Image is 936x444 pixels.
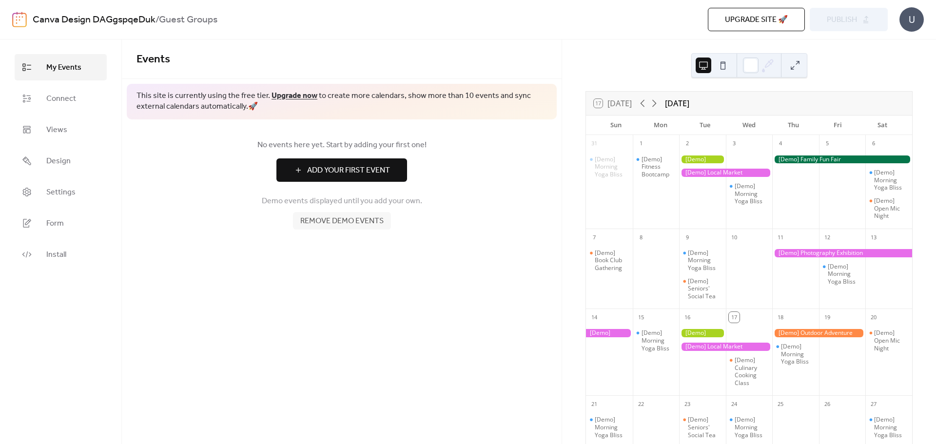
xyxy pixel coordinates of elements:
div: 8 [636,232,646,243]
a: Install [15,241,107,268]
div: [Demo] Morning Yoga Bliss [819,263,866,286]
img: logo [12,12,27,27]
a: Design [15,148,107,174]
span: Connect [46,93,76,105]
div: 16 [682,312,693,323]
div: 4 [775,138,786,149]
div: [Demo] Morning Yoga Bliss [781,343,815,366]
div: 27 [868,399,879,409]
span: Design [46,155,71,167]
a: My Events [15,54,107,80]
button: Add Your First Event [276,158,407,182]
a: Views [15,116,107,143]
div: [Demo] Culinary Cooking Class [735,356,769,386]
div: [Demo] Book Club Gathering [595,249,629,272]
div: 12 [822,232,833,243]
div: [Demo] Morning Yoga Bliss [595,416,629,439]
div: [Demo] Morning Yoga Bliss [735,182,769,205]
a: Settings [15,179,107,205]
div: [Demo] Morning Yoga Bliss [874,416,908,439]
div: [Demo] Morning Yoga Bliss [586,416,633,439]
div: Mon [638,116,682,135]
span: Demo events displayed until you add your own. [262,195,422,207]
div: [Demo] Local Market [679,169,772,177]
div: [Demo] Open Mic Night [874,329,908,352]
span: No events here yet. Start by adding your first one! [136,139,547,151]
b: / [156,11,159,29]
div: Wed [727,116,771,135]
div: [Demo] Morning Yoga Bliss [865,416,912,439]
div: 17 [729,312,740,323]
button: Upgrade site 🚀 [708,8,805,31]
div: [Demo] Seniors' Social Tea [679,277,726,300]
span: Form [46,218,64,230]
div: [Demo] Fitness Bootcamp [633,155,680,178]
b: Guest Groups [159,11,217,29]
span: Add Your First Event [307,165,390,176]
button: Remove demo events [293,212,391,230]
div: 14 [589,312,600,323]
div: 22 [636,399,646,409]
div: [Demo] Morning Yoga Bliss [874,169,908,192]
a: Upgrade now [272,88,317,103]
div: [Demo] Morning Yoga Bliss [735,416,769,439]
div: [Demo] Morning Yoga Bliss [642,329,676,352]
div: [Demo] Photography Exhibition [586,329,633,337]
div: 1 [636,138,646,149]
div: [Demo] Book Club Gathering [586,249,633,272]
div: 31 [589,138,600,149]
div: [Demo] Seniors' Social Tea [688,416,722,439]
div: Fri [816,116,860,135]
div: [Demo] Family Fun Fair [772,155,912,164]
div: 2 [682,138,693,149]
div: [Demo] Morning Yoga Bliss [828,263,862,286]
div: 3 [729,138,740,149]
span: Remove demo events [300,215,384,227]
div: 5 [822,138,833,149]
div: 21 [589,399,600,409]
div: [Demo] Morning Yoga Bliss [633,329,680,352]
div: [Demo] Photography Exhibition [772,249,912,257]
div: 18 [775,312,786,323]
div: [Demo] Local Market [679,343,772,351]
div: Thu [771,116,816,135]
div: U [899,7,924,32]
div: Tue [682,116,727,135]
a: Canva Design DAGgspqeDuk [33,11,156,29]
div: [Demo] Seniors' Social Tea [679,416,726,439]
div: [Demo] Fitness Bootcamp [642,155,676,178]
div: 9 [682,232,693,243]
div: 19 [822,312,833,323]
div: Sat [860,116,904,135]
span: Events [136,49,170,70]
div: 6 [868,138,879,149]
div: [Demo] Morning Yoga Bliss [772,343,819,366]
div: 15 [636,312,646,323]
div: [Demo] Morning Yoga Bliss [586,155,633,178]
span: This site is currently using the free tier. to create more calendars, show more than 10 events an... [136,91,547,113]
div: 7 [589,232,600,243]
div: 26 [822,399,833,409]
a: Add Your First Event [136,158,547,182]
div: 13 [868,232,879,243]
div: 24 [729,399,740,409]
div: [Demo] Open Mic Night [865,329,912,352]
span: Settings [46,187,76,198]
span: Install [46,249,66,261]
div: 10 [729,232,740,243]
div: [Demo] Morning Yoga Bliss [726,416,773,439]
div: [Demo] Gardening Workshop [679,329,726,337]
div: [DATE] [665,97,689,109]
span: My Events [46,62,81,74]
div: [Demo] Morning Yoga Bliss [679,249,726,272]
div: [Demo] Morning Yoga Bliss [688,249,722,272]
div: [Demo] Morning Yoga Bliss [726,182,773,205]
a: Connect [15,85,107,112]
div: [Demo] Seniors' Social Tea [688,277,722,300]
div: [Demo] Morning Yoga Bliss [865,169,912,192]
div: [Demo] Open Mic Night [865,197,912,220]
span: Views [46,124,67,136]
div: [Demo] Outdoor Adventure Day [772,329,865,337]
div: Sun [594,116,638,135]
a: Form [15,210,107,236]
